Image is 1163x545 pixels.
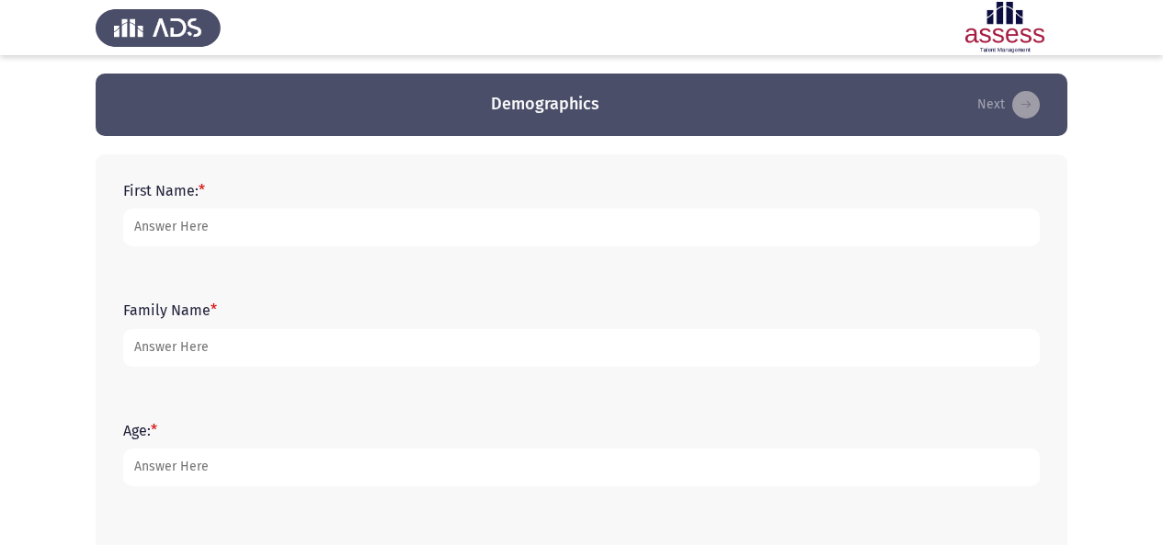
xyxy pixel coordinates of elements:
input: add answer text [123,448,1040,486]
h3: Demographics [491,93,599,116]
label: First Name: [123,182,205,199]
img: Assessment logo of ASSESS English Language Assessment (3 Module) (Ba - IB) [942,2,1067,53]
label: Age: [123,422,157,439]
button: load next page [972,90,1045,119]
input: add answer text [123,209,1040,246]
img: Assess Talent Management logo [96,2,221,53]
label: Family Name [123,301,217,319]
input: add answer text [123,329,1040,367]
